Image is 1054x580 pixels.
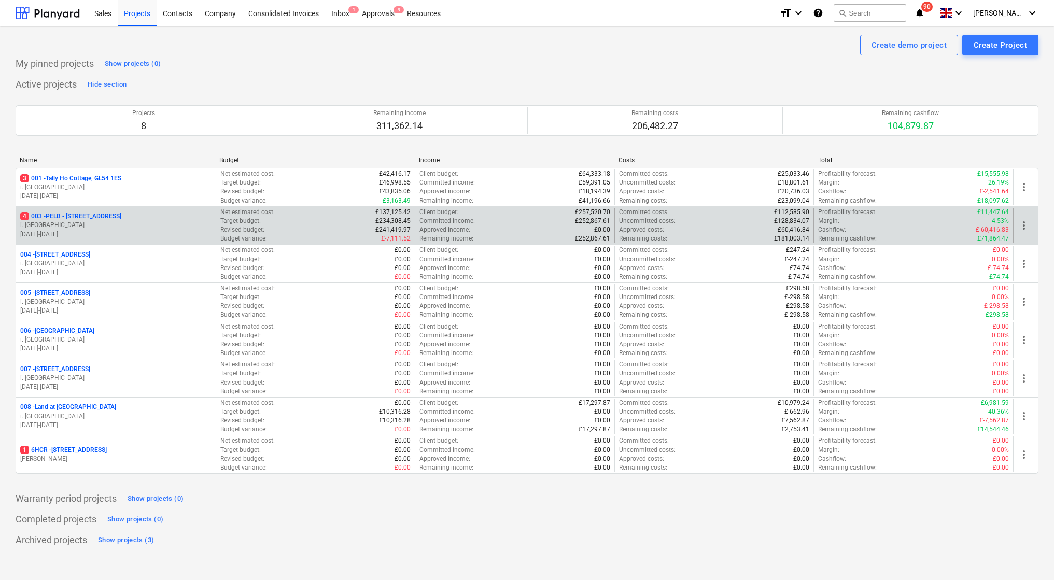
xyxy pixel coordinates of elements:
p: Profitability forecast : [818,284,877,293]
p: Revised budget : [220,225,264,234]
p: Margin : [818,255,839,264]
span: 1 [348,6,359,13]
p: Target budget : [220,369,261,378]
p: Revised budget : [220,416,264,425]
button: Create demo project [860,35,958,55]
p: £247.24 [786,246,809,254]
p: Net estimated cost : [220,322,275,331]
span: 9 [394,6,404,13]
p: £0.00 [594,331,610,340]
p: Approved income : [419,187,470,196]
p: [PERSON_NAME] [20,455,212,463]
p: Target budget : [220,255,261,264]
p: 003 - PELB - [STREET_ADDRESS] [20,212,121,221]
p: Uncommitted costs : [619,407,676,416]
p: Remaining cashflow : [818,196,877,205]
p: 001 - Tally Ho Cottage, GL54 1ES [20,174,121,183]
div: Create demo project [872,38,947,52]
p: Net estimated cost : [220,208,275,217]
p: £10,979.24 [778,399,809,407]
p: [DATE] - [DATE] [20,230,212,239]
p: Remaining cashflow : [818,387,877,396]
p: Committed costs : [619,284,669,293]
p: Remaining income [373,109,426,118]
p: Approved costs : [619,302,664,310]
p: Committed costs : [619,360,669,369]
p: Cashflow : [818,378,846,387]
i: keyboard_arrow_down [792,7,805,19]
i: format_size [780,7,792,19]
p: [DATE] - [DATE] [20,383,212,391]
span: 1 [20,446,29,454]
p: Remaining costs : [619,273,667,281]
div: Costs [619,157,810,164]
p: £0.00 [594,360,610,369]
p: [DATE] - [DATE] [20,421,212,430]
p: £0.00 [793,340,809,349]
p: Remaining income : [419,349,473,358]
button: Create Project [962,35,1038,55]
p: £64,333.18 [579,169,610,178]
p: 008 - Land at [GEOGRAPHIC_DATA] [20,403,116,412]
p: Projects [132,109,155,118]
p: £0.00 [993,322,1009,331]
button: Hide section [85,76,129,93]
p: Cashflow : [818,302,846,310]
div: Hide section [88,79,127,91]
p: Remaining income : [419,273,473,281]
p: Remaining income : [419,387,473,396]
p: £0.00 [793,322,809,331]
p: Approved costs : [619,340,664,349]
p: £0.00 [395,399,411,407]
p: Margin : [818,369,839,378]
p: £0.00 [594,302,610,310]
p: £20,736.03 [778,187,809,196]
div: 007 -[STREET_ADDRESS]i. [GEOGRAPHIC_DATA][DATE]-[DATE] [20,365,212,391]
span: 4 [20,212,29,220]
div: Show projects (0) [105,58,161,70]
p: £59,391.05 [579,178,610,187]
p: Remaining costs : [619,196,667,205]
p: Net estimated cost : [220,169,275,178]
p: £-74.74 [988,264,1009,273]
span: more_vert [1018,334,1030,346]
p: £298.58 [986,310,1009,319]
p: Remaining cashflow : [818,310,877,319]
button: Show projects (0) [125,490,186,507]
p: 0.00% [992,331,1009,340]
p: £0.00 [594,369,610,378]
p: £0.00 [395,349,411,358]
p: £-60,416.83 [976,225,1009,234]
p: £234,308.45 [375,217,411,225]
p: 0.00% [992,369,1009,378]
p: Profitability forecast : [818,399,877,407]
p: Remaining cashflow : [818,234,877,243]
p: Cashflow : [818,187,846,196]
p: Approved income : [419,378,470,387]
p: £10,316.28 [379,407,411,416]
i: keyboard_arrow_down [1026,7,1038,19]
p: Margin : [818,407,839,416]
p: Remaining costs [631,109,678,118]
p: Remaining costs : [619,234,667,243]
p: £0.00 [594,264,610,273]
p: Approved costs : [619,187,664,196]
p: i. [GEOGRAPHIC_DATA] [20,259,212,268]
p: Committed costs : [619,246,669,254]
p: £0.00 [395,322,411,331]
div: 008 -Land at [GEOGRAPHIC_DATA]i. [GEOGRAPHIC_DATA][DATE]-[DATE] [20,403,212,429]
p: Net estimated cost : [220,360,275,369]
p: Profitability forecast : [818,169,877,178]
p: £0.00 [993,246,1009,254]
p: £0.00 [993,284,1009,293]
p: 6HCR - [STREET_ADDRESS] [20,446,107,455]
p: £0.00 [793,331,809,340]
p: Profitability forecast : [818,208,877,217]
p: £137,125.42 [375,208,411,217]
p: £0.00 [594,407,610,416]
p: £0.00 [793,360,809,369]
p: £0.00 [395,310,411,319]
p: My pinned projects [16,58,94,70]
span: more_vert [1018,181,1030,193]
p: £0.00 [395,378,411,387]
